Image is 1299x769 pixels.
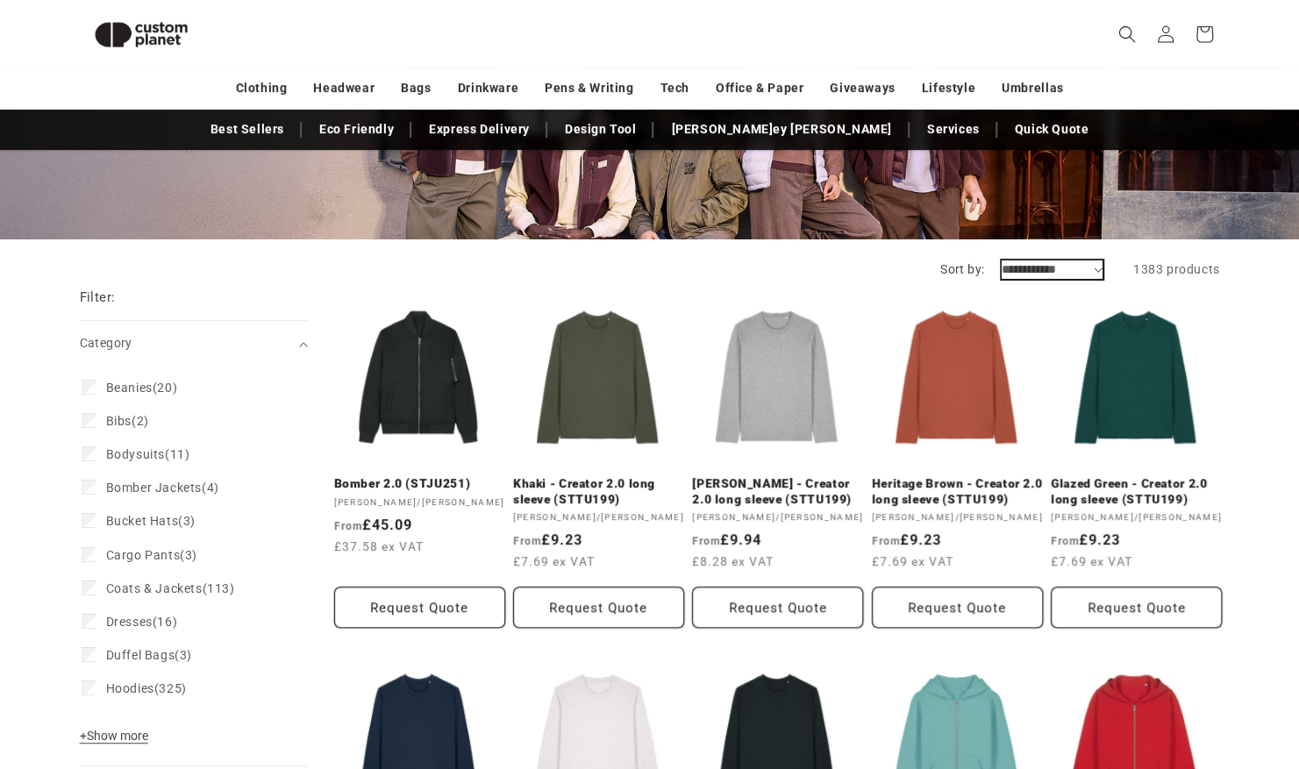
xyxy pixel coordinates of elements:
[106,380,178,395] span: (20)
[716,73,803,103] a: Office & Paper
[106,480,219,495] span: (4)
[401,73,431,103] a: Bags
[80,729,87,743] span: +
[872,476,1043,507] a: Heritage Brown - Creator 2.0 long sleeve (STTU199)
[1051,476,1222,507] a: Glazed Green - Creator 2.0 long sleeve (STTU199)
[80,729,148,743] span: Show more
[106,547,197,563] span: (3)
[80,728,153,752] button: Show more
[106,514,179,528] span: Bucket Hats
[106,647,192,663] span: (3)
[1133,262,1220,276] span: 1383 products
[106,680,187,696] span: (325)
[513,587,684,628] button: Request Quote
[106,513,196,529] span: (3)
[106,447,165,461] span: Bodysuits
[106,580,235,596] span: (113)
[80,288,116,308] h2: Filter:
[106,446,190,462] span: (11)
[236,73,288,103] a: Clothing
[80,7,203,62] img: Custom Planet
[106,381,153,395] span: Beanies
[313,73,375,103] a: Headwear
[545,73,633,103] a: Pens & Writing
[1002,73,1063,103] a: Umbrellas
[106,414,132,428] span: Bibs
[556,114,646,145] a: Design Tool
[513,476,684,507] a: Khaki - Creator 2.0 long sleeve (STTU199)
[872,587,1043,628] button: Request Quote
[830,73,895,103] a: Giveaways
[692,587,863,628] button: Request Quote
[1006,114,1098,145] a: Quick Quote
[202,114,293,145] a: Best Sellers
[692,476,863,507] a: [PERSON_NAME] - Creator 2.0 long sleeve (STTU199)
[106,614,178,630] span: (16)
[106,413,149,429] span: (2)
[80,321,308,366] summary: Category (0 selected)
[80,336,132,350] span: Category
[1108,15,1146,53] summary: Search
[420,114,539,145] a: Express Delivery
[334,476,505,492] a: Bomber 2.0 (STJU251)
[922,73,975,103] a: Lifestyle
[940,262,984,276] label: Sort by:
[458,73,518,103] a: Drinkware
[106,681,154,695] span: Hoodies
[918,114,989,145] a: Services
[106,581,203,595] span: Coats & Jackets
[106,615,153,629] span: Dresses
[334,587,505,628] button: Request Quote
[1006,580,1299,769] iframe: Chat Widget
[106,481,202,495] span: Bomber Jackets
[660,73,689,103] a: Tech
[106,648,175,662] span: Duffel Bags
[310,114,403,145] a: Eco Friendly
[662,114,900,145] a: [PERSON_NAME]ey [PERSON_NAME]
[106,548,181,562] span: Cargo Pants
